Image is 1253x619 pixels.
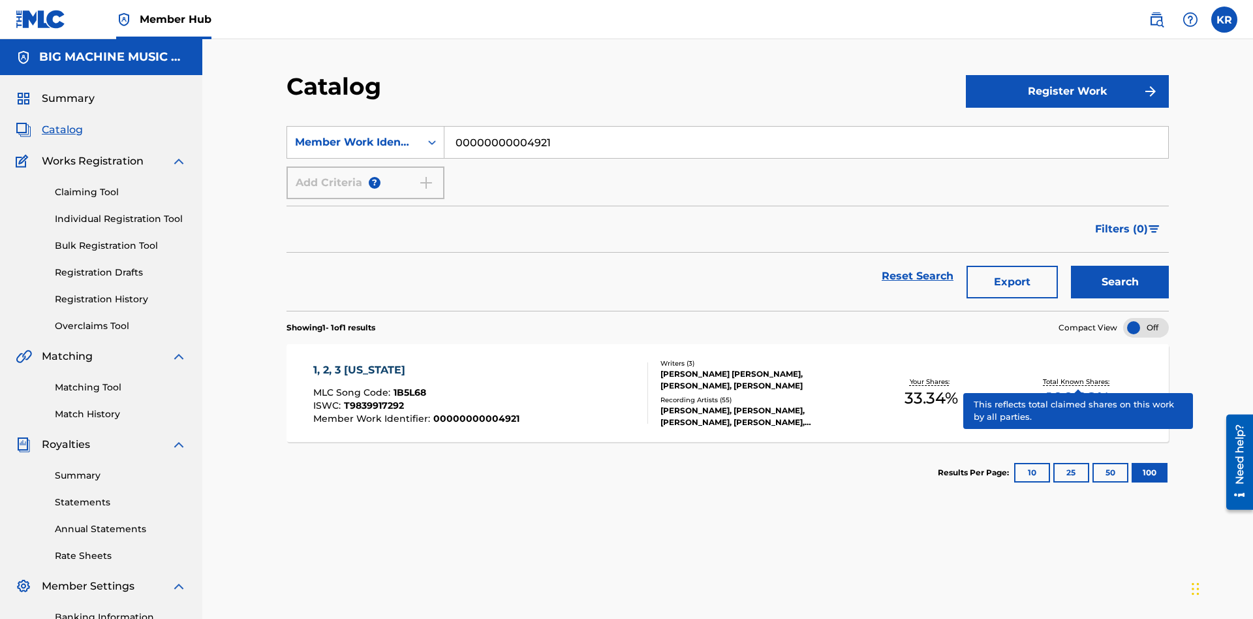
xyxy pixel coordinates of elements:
a: Statements [55,496,187,509]
div: Member Work Identifier [295,135,412,150]
span: ? [369,177,380,189]
img: Royalties [16,437,31,452]
span: 100.02 % [1047,387,1109,410]
button: 25 [1053,463,1089,483]
form: Search Form [286,126,1169,311]
iframe: Chat Widget [1188,556,1253,619]
img: Catalog [16,122,31,138]
h2: Catalog [286,72,388,101]
span: Matching [42,349,93,364]
p: Results Per Page: [938,467,1012,479]
button: Search [1071,266,1169,298]
p: Showing 1 - 1 of 1 results [286,322,375,334]
span: T9839917292 [344,400,404,411]
a: Annual Statements [55,522,187,536]
span: Compact View [1059,322,1117,334]
img: expand [171,349,187,364]
a: Registration History [55,293,187,306]
button: 10 [1014,463,1050,483]
span: 00000000004921 [433,413,519,424]
span: Member Hub [140,12,211,27]
img: filter [1149,225,1160,233]
div: [PERSON_NAME], [PERSON_NAME], [PERSON_NAME], [PERSON_NAME], [PERSON_NAME], [PERSON_NAME], [PERSON... [660,405,858,428]
button: 100 [1132,463,1168,483]
img: help [1183,12,1198,27]
img: expand [171,579,187,594]
a: Summary [55,469,187,483]
img: Member Settings [16,579,31,594]
span: Member Work Identifier : [313,413,433,424]
div: [PERSON_NAME] [PERSON_NAME], [PERSON_NAME], [PERSON_NAME] [660,368,858,392]
span: Royalties [42,437,90,452]
span: Filters ( 0 ) [1095,221,1148,237]
img: expand [171,437,187,452]
img: Matching [16,349,32,364]
a: 1, 2, 3 [US_STATE]MLC Song Code:1B5L68ISWC:T9839917292Member Work Identifier:00000000004921Writer... [286,344,1169,442]
a: Rate Sheets [55,549,187,563]
a: Public Search [1143,7,1169,33]
button: 50 [1092,463,1128,483]
a: CatalogCatalog [16,122,83,138]
div: Recording Artists ( 55 ) [660,395,858,405]
div: 1, 2, 3 [US_STATE] [313,362,519,378]
img: search [1149,12,1164,27]
a: Matching Tool [55,381,187,394]
button: Add Criteria? [286,167,444,199]
iframe: Resource Center [1216,409,1253,516]
img: f7272a7cc735f4ea7f67.svg [1143,84,1158,99]
p: Your Shares: [910,377,953,387]
button: Export [967,266,1058,298]
div: Drag [1192,569,1199,609]
img: Works Registration [16,153,33,169]
img: Top Rightsholder [116,12,132,27]
button: Register Work [966,75,1169,108]
img: Accounts [16,50,31,65]
a: SummarySummary [16,91,95,106]
a: Claiming Tool [55,185,187,199]
span: 1B5L68 [394,387,426,398]
span: 33.34 % [905,387,958,410]
button: Filters (0) [1087,213,1169,246]
span: Summary [42,91,95,106]
a: Match History [55,407,187,421]
span: Catalog [42,122,83,138]
h5: BIG MACHINE MUSIC LLC [39,50,187,65]
span: Works Registration [42,153,144,169]
img: expand [171,153,187,169]
span: ISWC : [313,400,344,411]
div: Writers ( 3 ) [660,358,858,368]
span: Member Settings [42,579,134,594]
img: Summary [16,91,31,106]
a: Bulk Registration Tool [55,239,187,253]
div: User Menu [1211,7,1237,33]
div: Help [1177,7,1203,33]
a: Registration Drafts [55,266,187,279]
img: MLC Logo [16,10,66,29]
a: Reset Search [875,262,960,291]
a: Individual Registration Tool [55,212,187,226]
a: Overclaims Tool [55,319,187,333]
span: MLC Song Code : [313,387,394,398]
p: Total Known Shares: [1043,377,1113,387]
